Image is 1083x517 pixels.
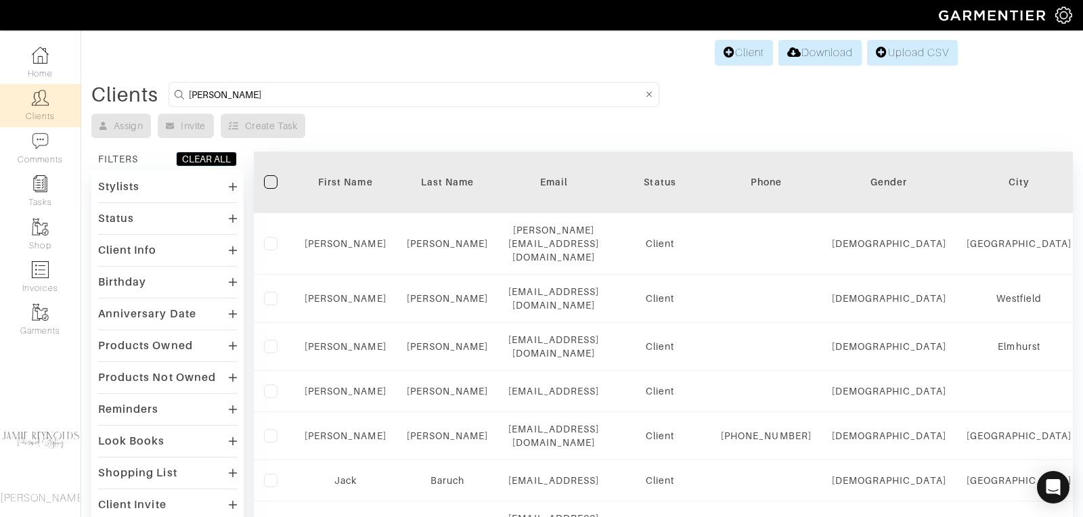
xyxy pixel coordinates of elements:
img: comment-icon-a0a6a9ef722e966f86d9cbdc48e553b5cf19dbc54f86b18d962a5391bc8f6eb6.png [32,133,49,150]
a: Client [715,40,773,66]
div: [DEMOGRAPHIC_DATA] [832,292,946,305]
a: [PERSON_NAME] [407,341,489,352]
div: [EMAIL_ADDRESS] [508,474,599,487]
th: Toggle SortBy [822,152,956,213]
div: Clients [91,88,158,102]
div: [GEOGRAPHIC_DATA] [967,429,1072,443]
a: [PERSON_NAME] [305,341,386,352]
div: Look Books [98,434,165,448]
img: garments-icon-b7da505a4dc4fd61783c78ac3ca0ef83fa9d6f193b1c9dc38574b1d14d53ca28.png [32,219,49,235]
a: Jack [334,475,357,486]
a: [PERSON_NAME] [407,386,489,397]
a: Download [778,40,862,66]
div: Phone [721,175,812,189]
div: [GEOGRAPHIC_DATA] [967,237,1072,250]
div: Shopping List [98,466,177,480]
button: CLEAR ALL [176,152,237,166]
div: Client Info [98,244,157,257]
div: Open Intercom Messenger [1037,471,1069,503]
div: [EMAIL_ADDRESS][DOMAIN_NAME] [508,333,599,360]
div: Client [619,384,701,398]
div: Elmhurst [967,340,1072,353]
div: Birthday [98,275,146,289]
img: garments-icon-b7da505a4dc4fd61783c78ac3ca0ef83fa9d6f193b1c9dc38574b1d14d53ca28.png [32,304,49,321]
div: [EMAIL_ADDRESS] [508,384,599,398]
img: orders-icon-0abe47150d42831381b5fb84f609e132dff9fe21cb692f30cb5eec754e2cba89.png [32,261,49,278]
th: Toggle SortBy [397,152,499,213]
div: [PHONE_NUMBER] [721,429,812,443]
div: Client [619,237,701,250]
a: Baruch [430,475,464,486]
div: Status [98,212,134,225]
div: Client [619,340,701,353]
div: [GEOGRAPHIC_DATA] [967,474,1072,487]
input: Search by name, email, phone, city, or state [189,86,642,103]
a: [PERSON_NAME] [305,238,386,249]
div: Products Owned [98,339,193,353]
img: clients-icon-6bae9207a08558b7cb47a8932f037763ab4055f8c8b6bfacd5dc20c3e0201464.png [32,89,49,106]
div: Client Invite [98,498,167,512]
a: [PERSON_NAME] [305,293,386,304]
div: Client [619,474,701,487]
img: gear-icon-white-bd11855cb880d31180b6d7d6211b90ccbf57a29d726f0c71d8c61bd08dd39cc2.png [1055,7,1072,24]
div: Email [508,175,599,189]
div: FILTERS [98,152,138,166]
div: [DEMOGRAPHIC_DATA] [832,237,946,250]
img: reminder-icon-8004d30b9f0a5d33ae49ab947aed9ed385cf756f9e5892f1edd6e32f2345188e.png [32,175,49,192]
div: Products Not Owned [98,371,216,384]
a: [PERSON_NAME] [407,293,489,304]
img: garmentier-logo-header-white-b43fb05a5012e4ada735d5af1a66efaba907eab6374d6393d1fbf88cb4ef424d.png [932,3,1055,27]
img: dashboard-icon-dbcd8f5a0b271acd01030246c82b418ddd0df26cd7fceb0bd07c9910d44c42f6.png [32,47,49,64]
div: Stylists [98,180,139,194]
div: [PERSON_NAME][EMAIL_ADDRESS][DOMAIN_NAME] [508,223,599,264]
div: First Name [305,175,386,189]
div: [DEMOGRAPHIC_DATA] [832,474,946,487]
div: [DEMOGRAPHIC_DATA] [832,340,946,353]
div: Anniversary Date [98,307,196,321]
div: Reminders [98,403,158,416]
div: Client [619,292,701,305]
div: Gender [832,175,946,189]
th: Toggle SortBy [609,152,711,213]
a: [PERSON_NAME] [305,386,386,397]
div: Last Name [407,175,489,189]
div: [DEMOGRAPHIC_DATA] [832,429,946,443]
a: [PERSON_NAME] [407,430,489,441]
div: [EMAIL_ADDRESS][DOMAIN_NAME] [508,422,599,449]
th: Toggle SortBy [294,152,397,213]
div: CLEAR ALL [182,152,231,166]
a: Upload CSV [867,40,958,66]
div: Westfield [967,292,1072,305]
div: [DEMOGRAPHIC_DATA] [832,384,946,398]
div: [EMAIL_ADDRESS][DOMAIN_NAME] [508,285,599,312]
div: Status [619,175,701,189]
a: [PERSON_NAME] [407,238,489,249]
div: City [967,175,1072,189]
div: Client [619,429,701,443]
a: [PERSON_NAME] [305,430,386,441]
